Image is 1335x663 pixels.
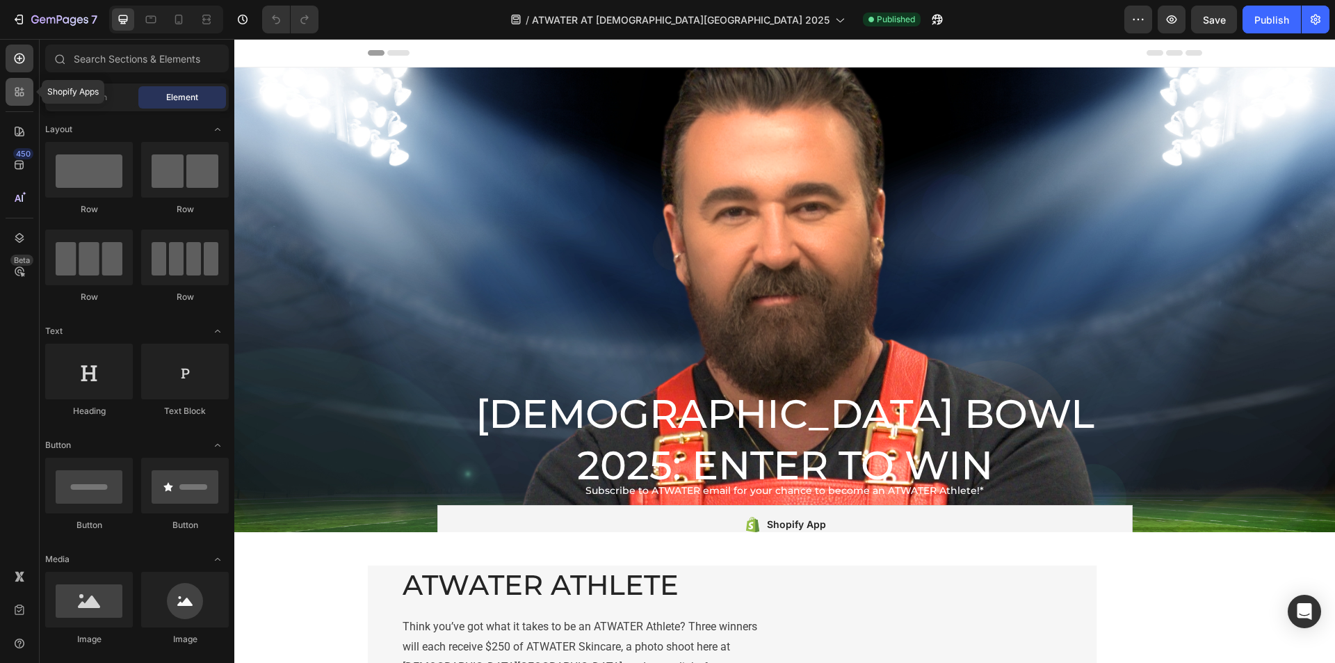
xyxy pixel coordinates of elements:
div: 450 [13,148,33,159]
span: / [526,13,529,27]
div: Button [45,519,133,532]
h2: ATWATER ATHLETE [167,527,540,566]
p: 7 [91,11,97,28]
button: 7 [6,6,104,33]
span: Media [45,553,70,566]
span: Button [45,439,71,452]
button: Publish [1243,6,1301,33]
span: Layout [45,123,72,136]
input: Search Sections & Elements [45,45,229,72]
div: Heading [45,405,133,417]
span: Toggle open [207,320,229,342]
div: Shopify App [533,477,592,494]
span: Toggle open [207,118,229,141]
span: Save [1203,14,1226,26]
div: Row [141,291,229,303]
div: Image [45,633,133,646]
div: Row [45,203,133,216]
div: Row [141,203,229,216]
div: Text Block [141,405,229,417]
span: Toggle open [207,434,229,456]
div: Row [45,291,133,303]
span: Text [45,325,63,337]
span: Published [877,13,915,26]
span: Subscribe to ATWATER email for your chance to become an ATWATER Athlete!* [351,445,750,458]
span: ATWATER AT [DEMOGRAPHIC_DATA][GEOGRAPHIC_DATA] 2025 [532,13,830,27]
iframe: Design area [234,39,1335,663]
button: Save [1191,6,1237,33]
div: Beta [10,255,33,266]
div: Image [141,633,229,646]
span: Section [77,91,107,104]
div: Button [141,519,229,532]
span: Toggle open [207,548,229,570]
div: Open Intercom Messenger [1288,595,1321,628]
div: Undo/Redo [262,6,318,33]
span: Element [166,91,198,104]
div: Publish [1254,13,1289,27]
